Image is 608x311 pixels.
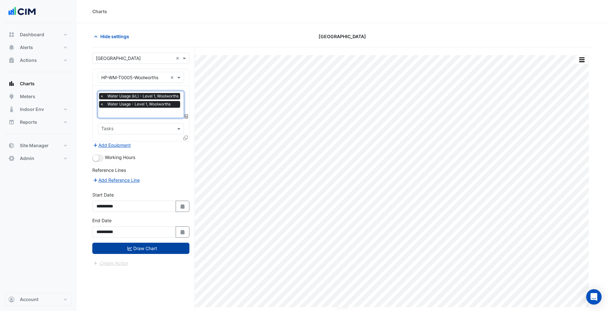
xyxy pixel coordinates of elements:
[8,155,15,162] app-icon: Admin
[92,191,114,198] label: Start Date
[20,106,44,113] span: Indoor Env
[5,41,72,54] button: Alerts
[8,106,15,113] app-icon: Indoor Env
[586,289,602,305] div: Open Intercom Messenger
[8,57,15,63] app-icon: Actions
[5,90,72,103] button: Meters
[8,44,15,51] app-icon: Alerts
[5,54,72,67] button: Actions
[8,142,15,149] app-icon: Site Manager
[100,33,129,40] span: Hide settings
[99,101,105,107] span: ×
[105,155,135,160] span: Working Hours
[5,103,72,116] button: Indoor Env
[5,28,72,41] button: Dashboard
[99,93,105,99] span: ×
[92,8,107,15] div: Charts
[20,296,38,303] span: Account
[20,31,44,38] span: Dashboard
[92,217,112,224] label: End Date
[20,93,35,100] span: Meters
[106,93,180,99] span: Water Usage (kL) - Level 1, Woolworths
[8,31,15,38] app-icon: Dashboard
[183,135,188,140] span: Clone Favourites and Tasks from this Equipment to other Equipment
[92,176,140,184] button: Add Reference Line
[5,116,72,129] button: Reports
[106,101,172,107] span: Water Usage - Level 1, Woolworths
[5,77,72,90] button: Charts
[92,141,131,149] button: Add Equipment
[184,113,189,119] span: Choose Function
[319,33,366,40] span: [GEOGRAPHIC_DATA]
[8,5,37,18] img: Company Logo
[92,167,126,173] label: Reference Lines
[20,142,49,149] span: Site Manager
[180,229,186,235] fa-icon: Select Date
[20,80,35,87] span: Charts
[20,119,37,125] span: Reports
[100,125,113,133] div: Tasks
[5,293,72,306] button: Account
[5,139,72,152] button: Site Manager
[180,204,186,209] fa-icon: Select Date
[8,93,15,100] app-icon: Meters
[575,56,588,64] button: More Options
[20,44,33,51] span: Alerts
[5,152,72,165] button: Admin
[92,31,133,42] button: Hide settings
[170,74,176,81] span: Clear
[176,55,181,62] span: Clear
[92,260,129,265] app-escalated-ticket-create-button: Please draw the charts first
[8,80,15,87] app-icon: Charts
[8,119,15,125] app-icon: Reports
[20,155,34,162] span: Admin
[20,57,37,63] span: Actions
[92,243,189,254] button: Draw Chart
